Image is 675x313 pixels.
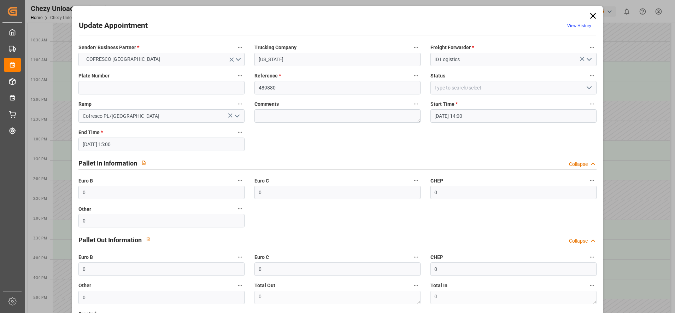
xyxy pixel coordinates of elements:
button: open menu [583,54,594,65]
a: View History [567,23,591,28]
button: View description [142,232,155,246]
span: Status [430,72,445,80]
button: Trucking Company [411,43,421,52]
textarea: 0 [254,291,421,304]
button: Ramp [235,99,245,109]
button: Freight Forwarder * [587,43,597,52]
h2: Update Appointment [79,20,148,31]
button: Euro C [411,176,421,185]
span: Total Out [254,282,275,289]
span: Freight Forwarder [430,44,474,51]
button: CHEP [587,176,597,185]
span: Start Time [430,100,458,108]
h2: Pallet In Information [78,158,137,168]
input: DD.MM.YYYY HH:MM [78,138,245,151]
div: Collapse [569,161,588,168]
span: Euro B [78,177,93,185]
span: CHEP [430,254,443,261]
button: Status [587,71,597,80]
button: open menu [583,82,594,93]
span: Ramp [78,100,92,108]
button: Comments [411,99,421,109]
h2: Pallet Out Information [78,235,142,245]
span: Reference [254,72,281,80]
button: End Time * [235,128,245,137]
input: DD.MM.YYYY HH:MM [430,109,597,123]
span: End Time [78,129,103,136]
input: Type to search/select [430,81,597,94]
button: Euro B [235,253,245,262]
span: Other [78,205,91,213]
span: Total In [430,282,447,289]
button: open menu [78,53,245,66]
button: Total In [587,281,597,290]
button: Total Out [411,281,421,290]
span: Euro B [78,254,93,261]
span: Euro C [254,254,269,261]
button: Euro B [235,176,245,185]
button: Start Time * [587,99,597,109]
button: View description [137,156,151,169]
button: Reference * [411,71,421,80]
button: CHEP [587,253,597,262]
span: Comments [254,100,279,108]
span: Trucking Company [254,44,297,51]
button: Sender/ Business Partner * [235,43,245,52]
span: Plate Number [78,72,110,80]
input: Type to search/select [78,109,245,123]
button: Euro C [411,253,421,262]
textarea: 0 [430,291,597,304]
span: Euro C [254,177,269,185]
button: Plate Number [235,71,245,80]
button: Other [235,281,245,290]
button: open menu [231,111,242,122]
span: Sender/ Business Partner [78,44,139,51]
button: Other [235,204,245,213]
span: Other [78,282,91,289]
span: CHEP [430,177,443,185]
div: Collapse [569,237,588,245]
span: COFRESCO [GEOGRAPHIC_DATA] [83,56,164,63]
